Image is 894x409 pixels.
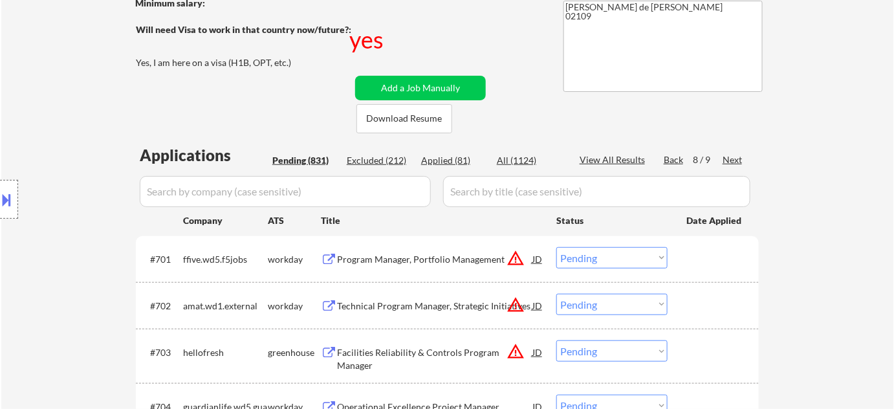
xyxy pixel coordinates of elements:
[140,176,431,207] input: Search by company (case sensitive)
[268,300,321,313] div: workday
[347,154,411,167] div: Excluded (212)
[686,214,743,227] div: Date Applied
[268,346,321,359] div: greenhouse
[355,76,486,100] button: Add a Job Manually
[531,294,544,317] div: JD
[723,153,743,166] div: Next
[531,247,544,271] div: JD
[693,153,723,166] div: 8 / 9
[321,214,544,227] div: Title
[507,342,525,360] button: warning_amber
[337,253,532,266] div: Program Manager, Portfolio Management
[183,346,268,359] div: hellofresh
[664,153,684,166] div: Back
[507,296,525,314] button: warning_amber
[337,300,532,313] div: Technical Program Manager, Strategic Initiatives
[443,176,750,207] input: Search by title (case sensitive)
[356,104,452,133] button: Download Resume
[580,153,649,166] div: View All Results
[507,249,525,267] button: warning_amber
[337,346,532,371] div: Facilities Reliability & Controls Program Manager
[349,23,386,56] div: yes
[268,253,321,266] div: workday
[136,24,351,35] strong: Will need Visa to work in that country now/future?:
[136,56,354,69] div: Yes, I am here on a visa (H1B, OPT, etc.)
[272,154,337,167] div: Pending (831)
[556,208,668,232] div: Status
[421,154,486,167] div: Applied (81)
[150,346,173,359] div: #703
[268,214,321,227] div: ATS
[497,154,561,167] div: All (1124)
[531,340,544,364] div: JD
